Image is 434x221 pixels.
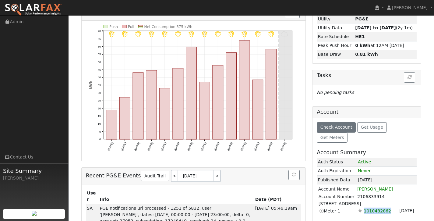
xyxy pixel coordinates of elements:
[109,24,118,29] text: Push
[240,141,247,151] text: [DATE]
[320,135,344,140] span: Get Meters
[97,91,101,94] text: 30
[5,3,62,16] img: SolarFax
[317,41,354,50] td: Peak Push Hour
[317,158,357,167] td: Auth Status
[171,170,178,182] a: <
[173,68,183,139] rect: onclick=""
[266,141,273,151] text: [DATE]
[227,141,234,151] text: [DATE]
[254,189,301,204] th: Date (PDT)
[97,76,101,79] text: 40
[32,211,37,216] img: retrieve
[159,88,170,139] rect: onclick=""
[242,31,247,37] i: 9/21 - Clear
[363,207,392,214] span: Usage Point: 6232620545 Service Agreement ID: 2103036040
[99,137,101,141] text: 0
[252,80,263,139] rect: onclick=""
[146,70,157,139] rect: onclick=""
[268,31,274,37] i: 9/23 - Clear
[162,31,168,37] i: 9/15 - Clear
[97,99,101,102] text: 25
[318,186,357,193] td: Account Name
[404,72,415,83] button: Refresh
[86,170,301,182] h5: Recent PG&E Events
[213,141,220,151] text: [DATE]
[228,31,234,37] i: 9/20 - Clear
[141,171,169,181] a: Audit Trail
[392,5,428,10] span: [PERSON_NAME]
[317,166,357,175] td: Auth Expiration
[253,141,260,151] text: [DATE]
[357,166,417,175] td: Never
[97,29,101,33] text: 70
[97,107,101,110] text: 20
[106,110,117,139] rect: onclick=""
[317,90,354,95] i: No pending tasks
[97,114,101,118] text: 15
[318,200,415,207] td: [STREET_ADDRESS]
[357,122,387,133] button: Get Usage
[398,207,415,214] span: Sign Date
[213,65,223,139] rect: onclick=""
[354,41,417,50] td: at 12AM [DATE]
[160,141,167,151] text: [DATE]
[97,45,101,48] text: 60
[226,52,236,139] rect: onclick=""
[355,25,396,30] strong: [DATE] to [DATE]
[317,109,338,115] h5: Account
[97,122,101,125] text: 10
[144,24,192,29] text: Net Consumption 575 kWh
[318,193,357,200] td: Account Number
[319,208,324,214] i: Current meter
[200,141,207,151] text: [DATE]
[266,49,276,139] rect: onclick=""
[189,31,194,37] i: 9/17 - Clear
[317,50,354,59] td: Base Draw
[357,208,363,214] i: Electricity
[122,31,128,37] i: 9/12 - Clear
[355,25,413,30] span: (2y 1m)
[239,41,250,139] rect: onclick=""
[97,52,101,56] text: 55
[361,125,383,130] span: Get Usage
[147,141,154,151] text: [DATE]
[317,149,417,156] h5: Account Summary
[317,23,354,32] td: Utility Data
[355,16,369,21] strong: ID: 17248449, authorized: 09/03/25
[97,84,101,87] text: 35
[215,31,221,37] i: 9/19 - Clear
[355,34,365,39] strong: G
[187,141,194,151] text: [DATE]
[317,122,356,133] button: Check Account
[135,31,141,37] i: 9/13 - Clear
[320,125,352,130] span: Check Account
[97,68,101,71] text: 45
[3,167,65,175] span: Site Summary
[288,170,300,180] button: Refresh
[133,73,143,139] rect: onclick=""
[357,193,415,200] td: 2106833914
[255,31,261,37] i: 9/22 - Clear
[317,15,354,23] td: Utility
[148,31,154,37] i: 9/14 - Clear
[133,141,140,151] text: [DATE]
[214,170,221,182] a: >
[86,189,99,204] th: User
[202,31,207,37] i: 9/18 - Clear
[128,24,134,29] text: Pull
[107,141,114,151] text: [DATE]
[186,47,196,139] rect: onclick=""
[357,186,416,193] td: [PERSON_NAME]
[119,97,130,139] rect: onclick=""
[120,141,127,151] text: [DATE]
[317,133,348,143] button: Get Meters
[88,81,93,89] text: kWh
[99,130,101,133] text: 5
[108,31,114,37] i: 9/11 - Clear
[97,37,101,40] text: 65
[99,189,254,204] th: Info
[317,32,354,41] td: Rate Schedule
[317,72,417,79] h5: Tasks
[355,52,378,57] strong: 0.81 kWh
